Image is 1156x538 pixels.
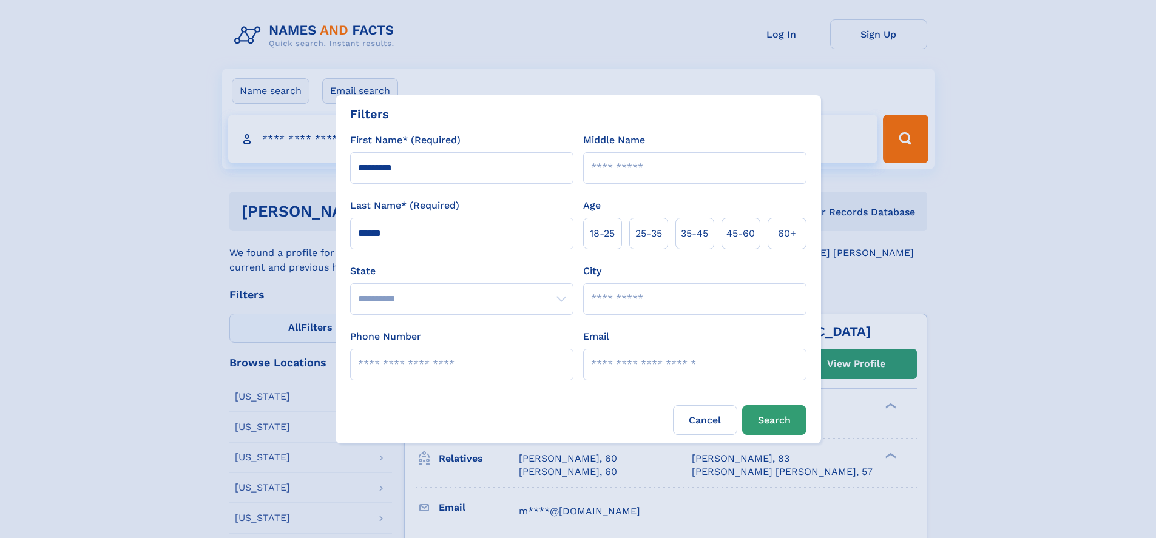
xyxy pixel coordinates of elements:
[583,329,609,344] label: Email
[350,133,461,147] label: First Name* (Required)
[350,105,389,123] div: Filters
[742,405,806,435] button: Search
[681,226,708,241] span: 35‑45
[726,226,755,241] span: 45‑60
[778,226,796,241] span: 60+
[590,226,615,241] span: 18‑25
[635,226,662,241] span: 25‑35
[583,198,601,213] label: Age
[350,329,421,344] label: Phone Number
[583,133,645,147] label: Middle Name
[350,264,573,278] label: State
[350,198,459,213] label: Last Name* (Required)
[583,264,601,278] label: City
[673,405,737,435] label: Cancel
